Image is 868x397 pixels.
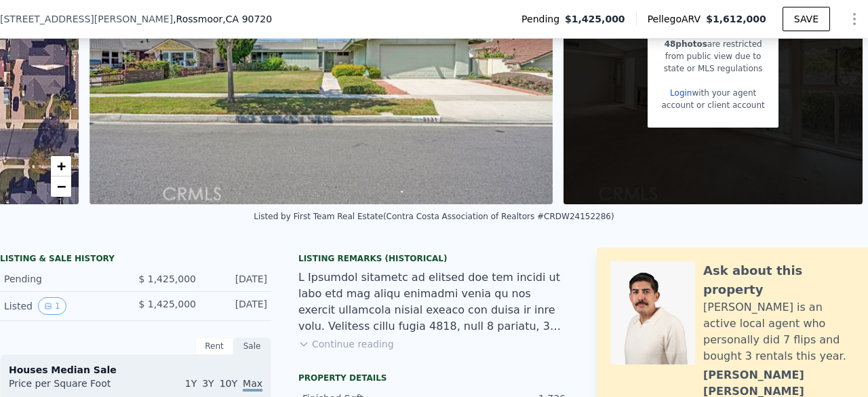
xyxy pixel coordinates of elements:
div: L Ipsumdol sitametc ad elitsed doe tem incidi ut labo etd mag aliqu enimadmi venia qu nos exercit... [298,269,570,335]
div: Sale [233,337,271,355]
span: − [57,178,66,195]
div: Houses Median Sale [9,363,262,377]
div: [DATE] [207,272,267,286]
button: Show Options [841,5,868,33]
span: 48 photos [665,39,707,49]
span: $ 1,425,000 [138,299,196,309]
div: Ask about this property [703,261,854,299]
span: Pending [521,12,565,26]
div: account or client account [661,99,764,111]
a: Zoom in [51,156,71,176]
span: 10Y [220,378,237,389]
span: Max [243,378,262,392]
a: Zoom out [51,176,71,197]
span: $1,425,000 [565,12,625,26]
div: state or MLS regulations [661,62,764,75]
span: + [57,157,66,174]
span: $1,612,000 [706,14,766,24]
div: [DATE] [207,297,267,315]
a: Login [670,88,692,98]
div: Pending [4,272,125,286]
div: Listed [4,297,125,315]
span: with your agent [692,88,756,98]
div: from public view due to [661,50,764,62]
span: $ 1,425,000 [138,273,196,284]
div: are restricted [661,38,764,50]
div: Listed by First Team Real Estate (Contra Costa Association of Realtors #CRDW24152286) [254,212,614,221]
span: 3Y [202,378,214,389]
span: , Rossmoor [173,12,272,26]
div: Property details [298,373,570,383]
div: Rent [195,337,233,355]
button: SAVE [783,7,830,31]
button: Continue reading [298,337,394,351]
span: Pellego ARV [648,12,707,26]
div: Listing Remarks (Historical) [298,253,570,264]
span: , CA 90720 [222,14,272,24]
div: [PERSON_NAME] is an active local agent who personally did 7 flips and bought 3 rentals this year. [703,299,854,364]
span: 1Y [185,378,197,389]
button: View historical data [38,297,66,315]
